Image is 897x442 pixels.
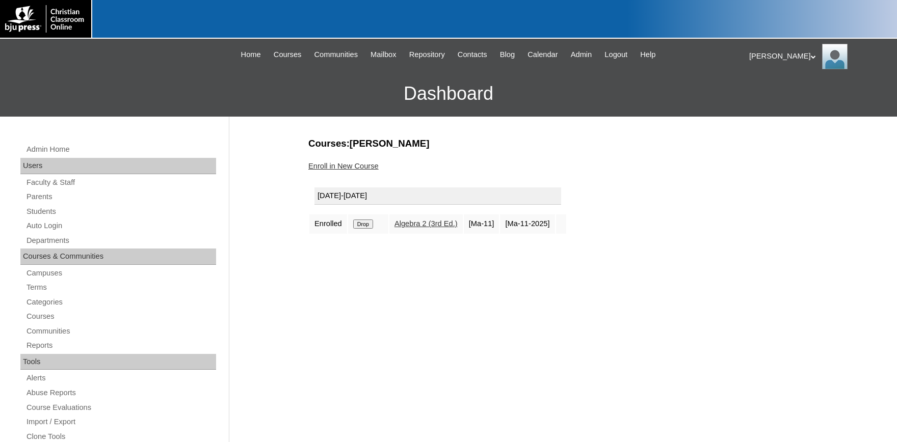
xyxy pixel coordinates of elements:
[25,372,216,384] a: Alerts
[25,401,216,414] a: Course Evaluations
[25,143,216,156] a: Admin Home
[269,49,307,61] a: Courses
[635,49,661,61] a: Help
[566,49,597,61] a: Admin
[604,49,627,61] span: Logout
[274,49,302,61] span: Courses
[571,49,592,61] span: Admin
[309,49,363,61] a: Communities
[353,219,373,229] input: Drop
[458,49,487,61] span: Contacts
[404,49,450,61] a: Repository
[308,162,379,170] a: Enroll in New Course
[25,234,216,247] a: Departments
[522,49,563,61] a: Calendar
[500,214,555,234] td: [Ma-11-2025]
[822,44,848,69] img: Karen Lawton
[241,49,261,61] span: Home
[25,176,216,189] a: Faculty & Staff
[314,187,561,205] div: [DATE]-[DATE]
[25,339,216,352] a: Reports
[25,219,216,232] a: Auto Login
[527,49,558,61] span: Calendar
[25,205,216,218] a: Students
[5,71,892,117] h3: Dashboard
[20,354,216,370] div: Tools
[25,416,216,428] a: Import / Export
[749,44,887,69] div: [PERSON_NAME]
[365,49,402,61] a: Mailbox
[409,49,445,61] span: Repository
[394,219,458,228] a: Algebra 2 (3rd Ed.)
[25,190,216,203] a: Parents
[25,386,216,399] a: Abuse Reports
[309,214,347,234] td: Enrolled
[464,214,499,234] td: [Ma-11]
[25,296,216,309] a: Categories
[640,49,655,61] span: Help
[25,267,216,280] a: Campuses
[308,137,813,150] h3: Courses:[PERSON_NAME]
[5,5,86,33] img: logo-white.png
[20,248,216,265] div: Courses & Communities
[20,158,216,174] div: Users
[495,49,520,61] a: Blog
[453,49,492,61] a: Contacts
[25,310,216,323] a: Courses
[25,325,216,338] a: Communities
[599,49,632,61] a: Logout
[500,49,515,61] span: Blog
[25,281,216,294] a: Terms
[371,49,397,61] span: Mailbox
[314,49,358,61] span: Communities
[236,49,266,61] a: Home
